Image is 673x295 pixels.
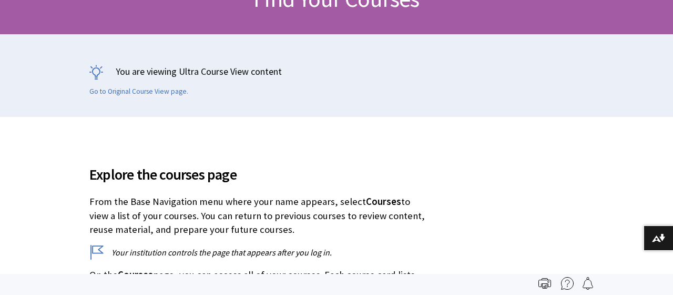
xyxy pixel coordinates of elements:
[89,163,428,185] span: Explore the courses page
[366,195,401,208] span: Courses
[538,277,551,290] img: Print
[89,87,188,96] a: Go to Original Course View page.
[89,195,428,237] p: From the Base Navigation menu where your name appears, select to view a list of your courses. You...
[89,247,428,258] p: Your institution controls the page that appears after you log in.
[118,269,153,281] span: Courses
[582,277,594,290] img: Follow this page
[89,65,584,78] p: You are viewing Ultra Course View content
[561,277,574,290] img: More help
